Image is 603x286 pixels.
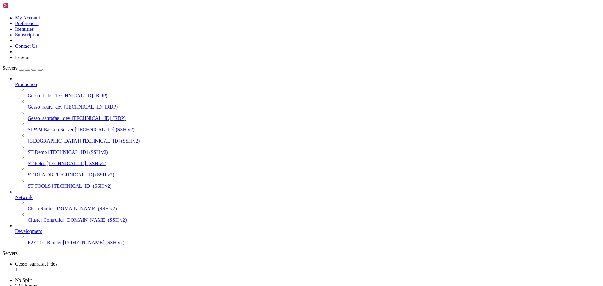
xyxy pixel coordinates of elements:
a: Contact Us [15,43,38,49]
span: [DOMAIN_NAME] (SSH v2) [65,217,127,223]
li: Development [15,223,600,246]
span: [TECHNICAL_ID] (SSH v2) [46,161,106,166]
span: Cluster Controller [28,217,64,223]
span: Gesso_raura_dev [28,104,62,110]
a: ST DIIA DB [TECHNICAL_ID] (SSH v2) [28,172,600,178]
span: Gesso_sanrafael_dev [28,116,70,121]
a:  [15,267,600,273]
a: E2E Test Runner [DOMAIN_NAME] (SSH v2) [28,240,600,246]
a: Gesso_sanrafael_dev [TECHNICAL_ID] (RDP) [28,116,600,121]
span: Servers [3,65,18,71]
li: ST TOOLS [TECHNICAL_ID] (SSH v2) [28,178,600,189]
li: Cluster Controller [DOMAIN_NAME] (SSH v2) [28,212,600,223]
span: [TECHNICAL_ID] (RDP) [64,104,118,110]
a: Servers [3,65,43,71]
li: ST DIIA DB [TECHNICAL_ID] (SSH v2) [28,166,600,178]
span: [TECHNICAL_ID] (RDP) [53,93,107,98]
li: Cisco Router [DOMAIN_NAME] (SSH v2) [28,200,600,212]
span: [TECHNICAL_ID] (SSH v2) [55,172,114,177]
li: Gesso_sanrafael_dev [TECHNICAL_ID] (RDP) [28,110,600,121]
img: Shellngn [3,3,39,9]
a: Gesso_sanrafael_dev [15,261,600,273]
span: [TECHNICAL_ID] (SSH v2) [48,149,108,155]
a: Subscription [15,32,41,37]
span: [TECHNICAL_ID] (SSH v2) [75,127,134,132]
li: Gesso_Labs [TECHNICAL_ID] (RDP) [28,87,600,99]
span: Production [15,82,37,87]
a: Identities [15,26,34,32]
span: [TECHNICAL_ID] (SSH v2) [52,183,111,189]
span: Development [15,229,42,234]
li: Network [15,189,600,223]
span: ST TOOLS [28,183,51,189]
li: Gesso_raura_dev [TECHNICAL_ID] (RDP) [28,99,600,110]
span: [GEOGRAPHIC_DATA] [28,138,79,143]
span: Gesso_sanrafael_dev [15,261,58,267]
a: Gesso_Labs [TECHNICAL_ID] (RDP) [28,93,600,99]
a: My Account [15,15,40,20]
a: Cisco Router [DOMAIN_NAME] (SSH v2) [28,206,600,212]
a: Development [15,229,600,234]
span: SIPAM Backup Server [28,127,73,132]
div: Servers [3,251,600,256]
span: [DOMAIN_NAME] (SSH v2) [55,206,117,211]
span: Network [15,195,33,200]
a: ST TOOLS [TECHNICAL_ID] (SSH v2) [28,183,600,189]
li: Production [15,76,600,189]
li: ST Demo [TECHNICAL_ID] (SSH v2) [28,144,600,155]
a: Logout [15,55,30,60]
a: ST Petro [TECHNICAL_ID] (SSH v2) [28,161,600,166]
li: E2E Test Runner [DOMAIN_NAME] (SSH v2) [28,234,600,246]
a: ST Demo [TECHNICAL_ID] (SSH v2) [28,149,600,155]
a: Preferences [15,21,39,26]
li: [GEOGRAPHIC_DATA] [TECHNICAL_ID] (SSH v2) [28,132,600,144]
li: ST Petro [TECHNICAL_ID] (SSH v2) [28,155,600,166]
a: Network [15,195,600,200]
span: ST Demo [28,149,47,155]
a: Cluster Controller [DOMAIN_NAME] (SSH v2) [28,217,600,223]
a: No Split [15,278,32,283]
li: SIPAM Backup Server [TECHNICAL_ID] (SSH v2) [28,121,600,132]
a: Gesso_raura_dev [TECHNICAL_ID] (RDP) [28,104,600,110]
span: [TECHNICAL_ID] (SSH v2) [80,138,140,143]
span: ST Petro [28,161,45,166]
a: [GEOGRAPHIC_DATA] [TECHNICAL_ID] (SSH v2) [28,138,600,144]
a: Production [15,82,600,87]
a: SIPAM Backup Server [TECHNICAL_ID] (SSH v2) [28,127,600,132]
span: ST DIIA DB [28,172,53,177]
span: [TECHNICAL_ID] (RDP) [72,116,126,121]
span: Cisco Router [28,206,54,211]
span: [DOMAIN_NAME] (SSH v2) [63,240,125,245]
span: E2E Test Runner [28,240,62,245]
span: Gesso_Labs [28,93,52,98]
